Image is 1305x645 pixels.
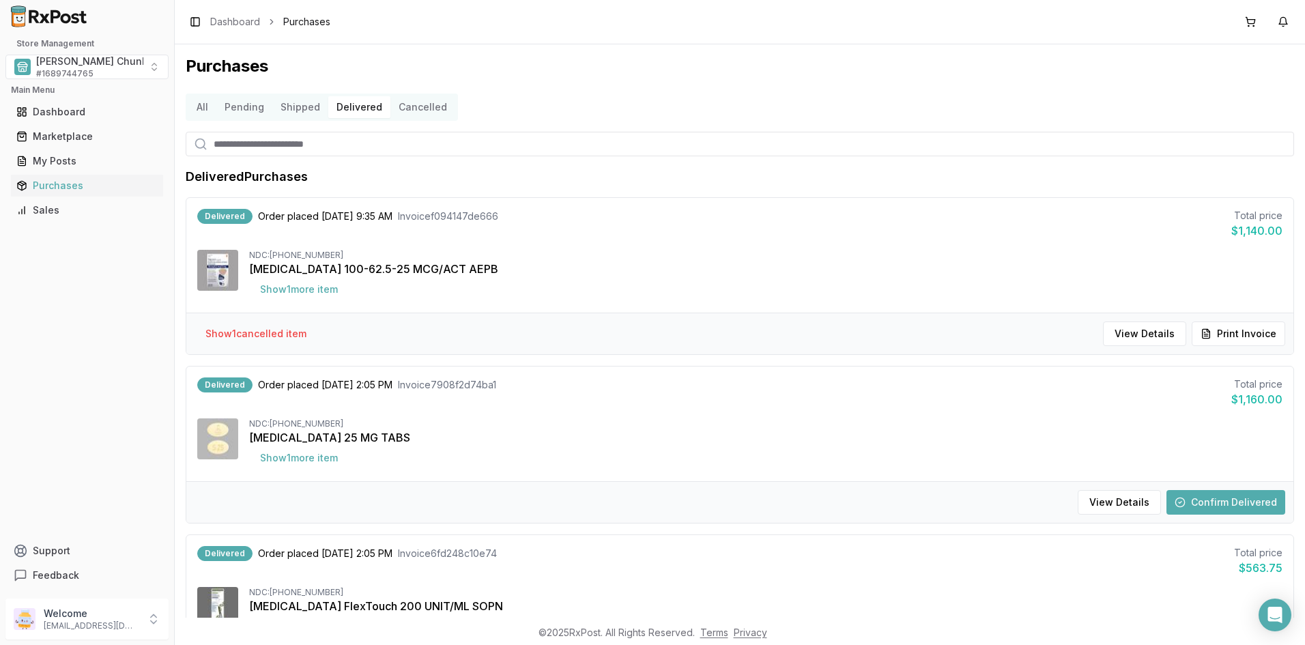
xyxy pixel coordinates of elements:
[36,55,197,68] span: [PERSON_NAME] Chunk Pharmacy
[44,620,139,631] p: [EMAIL_ADDRESS][DOMAIN_NAME]
[258,547,392,560] span: Order placed [DATE] 2:05 PM
[5,38,169,49] h2: Store Management
[1231,209,1282,223] div: Total price
[5,563,169,588] button: Feedback
[1234,560,1282,576] div: $563.75
[1234,546,1282,560] div: Total price
[272,96,328,118] button: Shipped
[1231,377,1282,391] div: Total price
[1078,490,1161,515] button: View Details
[5,199,169,221] button: Sales
[249,277,349,302] button: Show1more item
[700,627,728,638] a: Terms
[5,539,169,563] button: Support
[5,175,169,197] button: Purchases
[16,130,158,143] div: Marketplace
[5,150,169,172] button: My Posts
[216,96,272,118] button: Pending
[249,587,1282,598] div: NDC: [PHONE_NUMBER]
[283,15,330,29] span: Purchases
[210,15,260,29] a: Dashboard
[5,126,169,147] button: Marketplace
[734,627,767,638] a: Privacy
[258,210,392,223] span: Order placed [DATE] 9:35 AM
[1166,490,1285,515] button: Confirm Delivered
[197,546,253,561] div: Delivered
[1231,223,1282,239] div: $1,140.00
[36,68,94,79] span: # 1689744765
[197,209,253,224] div: Delivered
[197,587,238,628] img: Tresiba FlexTouch 200 UNIT/ML SOPN
[14,608,35,630] img: User avatar
[197,418,238,459] img: Jardiance 25 MG TABS
[210,15,330,29] nav: breadcrumb
[398,378,496,392] span: Invoice 7908f2d74ba1
[33,569,79,582] span: Feedback
[16,203,158,217] div: Sales
[249,261,1282,277] div: [MEDICAL_DATA] 100-62.5-25 MCG/ACT AEPB
[197,250,238,291] img: Trelegy Ellipta 100-62.5-25 MCG/ACT AEPB
[195,321,317,346] button: Show1cancelled item
[5,55,169,79] button: Select a view
[249,418,1282,429] div: NDC: [PHONE_NUMBER]
[1192,321,1285,346] button: Print Invoice
[186,167,308,186] h1: Delivered Purchases
[11,124,163,149] a: Marketplace
[1231,391,1282,407] div: $1,160.00
[249,598,1282,614] div: [MEDICAL_DATA] FlexTouch 200 UNIT/ML SOPN
[188,96,216,118] button: All
[186,55,1294,77] h1: Purchases
[328,96,390,118] button: Delivered
[1259,599,1291,631] div: Open Intercom Messenger
[11,100,163,124] a: Dashboard
[398,547,497,560] span: Invoice 6fd248c10e74
[1103,321,1186,346] button: View Details
[249,250,1282,261] div: NDC: [PHONE_NUMBER]
[390,96,455,118] button: Cancelled
[249,446,349,470] button: Show1more item
[258,378,392,392] span: Order placed [DATE] 2:05 PM
[249,429,1282,446] div: [MEDICAL_DATA] 25 MG TABS
[11,198,163,223] a: Sales
[11,85,163,96] h2: Main Menu
[16,179,158,192] div: Purchases
[16,154,158,168] div: My Posts
[398,210,498,223] span: Invoice f094147de666
[16,105,158,119] div: Dashboard
[11,173,163,198] a: Purchases
[11,149,163,173] a: My Posts
[197,377,253,392] div: Delivered
[5,101,169,123] button: Dashboard
[44,607,139,620] p: Welcome
[5,5,93,27] img: RxPost Logo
